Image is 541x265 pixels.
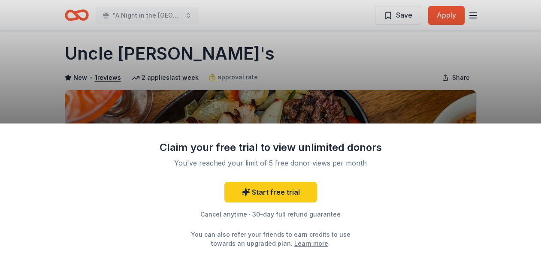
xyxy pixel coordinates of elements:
[294,239,328,248] a: Learn more
[159,141,382,154] div: Claim your free trial to view unlimited donors
[169,158,372,168] div: You've reached your limit of 5 free donor views per month
[183,230,358,248] div: You can also refer your friends to earn credits to use towards an upgraded plan. .
[224,182,317,202] a: Start free trial
[159,209,382,220] div: Cancel anytime · 30-day full refund guarantee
